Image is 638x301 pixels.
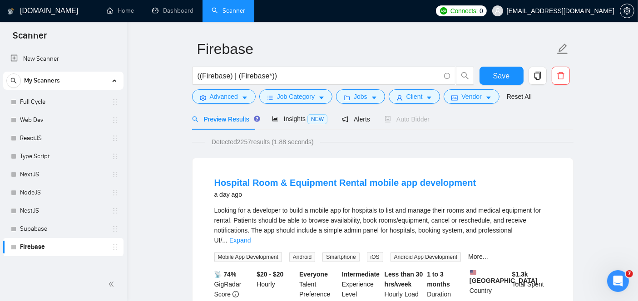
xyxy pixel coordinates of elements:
span: Save [493,70,509,82]
span: holder [112,171,119,178]
a: setting [620,7,634,15]
div: a day ago [214,189,476,200]
span: ... [222,237,228,244]
span: holder [112,117,119,124]
a: homeHome [107,7,134,15]
div: GigRadar Score [213,269,255,299]
div: Total Spent [510,269,553,299]
a: Reset All [507,92,532,102]
span: Scanner [5,29,54,48]
button: copy [529,67,547,85]
button: settingAdvancedcaret-down [192,89,256,104]
input: Scanner name... [197,38,555,60]
span: 7 [626,270,633,277]
div: Tooltip anchor [253,115,261,123]
a: Web Dev [20,111,106,129]
span: Detected 2257 results (1.88 seconds) [205,137,320,147]
a: Supabase [20,220,106,238]
span: idcard [451,94,458,101]
a: NodeJS [20,184,106,202]
img: logo [8,4,14,19]
span: holder [112,207,119,214]
span: copy [529,72,546,80]
span: holder [112,153,119,160]
span: caret-down [371,94,377,101]
span: Connects: [450,6,478,16]
button: barsJob Categorycaret-down [259,89,332,104]
img: 🇺🇸 [470,269,476,276]
span: Preview Results [192,116,257,123]
span: info-circle [232,291,239,297]
span: caret-down [485,94,492,101]
span: area-chart [272,116,278,122]
button: setting [620,4,634,18]
span: Mobile App Development [214,252,282,262]
span: holder [112,135,119,142]
span: holder [112,225,119,233]
b: $20 - $20 [257,271,283,278]
li: My Scanners [3,72,124,256]
input: Search Freelance Jobs... [198,70,440,82]
span: double-left [108,280,117,289]
span: Alerts [342,116,370,123]
li: New Scanner [3,50,124,68]
div: Duration [425,269,468,299]
b: Everyone [299,271,328,278]
span: caret-down [242,94,248,101]
div: Country [468,269,510,299]
span: holder [112,98,119,106]
span: holder [112,189,119,196]
button: delete [552,67,570,85]
a: NextJS [20,165,106,184]
b: [GEOGRAPHIC_DATA] [470,269,538,284]
a: Expand [229,237,251,244]
span: Android [289,252,315,262]
span: user [495,8,501,14]
a: Type Script [20,147,106,165]
a: searchScanner [212,7,245,15]
span: Client [406,92,423,102]
b: $ 1.3k [512,271,528,278]
div: Hourly Load [383,269,425,299]
span: 0 [480,6,483,16]
button: search [456,67,474,85]
span: folder [344,94,350,101]
span: Auto Bidder [385,116,430,123]
div: Looking for a developer to build a mobile app for hospitals to list and manage their rooms and me... [214,205,551,245]
span: Vendor [461,92,481,102]
span: Advanced [210,92,238,102]
span: caret-down [318,94,325,101]
b: Less than 30 hrs/week [385,271,423,288]
a: More... [468,253,488,260]
b: Intermediate [342,271,380,278]
a: Full Cycle [20,93,106,111]
span: iOS [367,252,383,262]
span: user [396,94,403,101]
span: notification [342,116,348,122]
span: bars [267,94,273,101]
button: userClientcaret-down [389,89,440,104]
span: holder [112,243,119,251]
span: search [456,72,474,80]
a: Hospital Room & Equipment Rental mobile app development [214,178,476,188]
div: Hourly [255,269,297,299]
span: Job Category [277,92,315,102]
span: info-circle [444,73,450,79]
button: search [6,73,21,88]
span: search [192,116,198,122]
span: search [7,78,20,84]
b: 1 to 3 months [427,271,450,288]
a: New Scanner [10,50,116,68]
span: caret-down [426,94,432,101]
span: My Scanners [24,72,60,90]
span: Android App Development [391,252,461,262]
button: folderJobscaret-down [336,89,385,104]
a: Firebase [20,238,106,256]
span: Jobs [354,92,367,102]
span: edit [557,43,569,55]
a: ReactJS [20,129,106,147]
button: idcardVendorcaret-down [444,89,499,104]
span: robot [385,116,391,122]
span: Insights [272,115,327,122]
